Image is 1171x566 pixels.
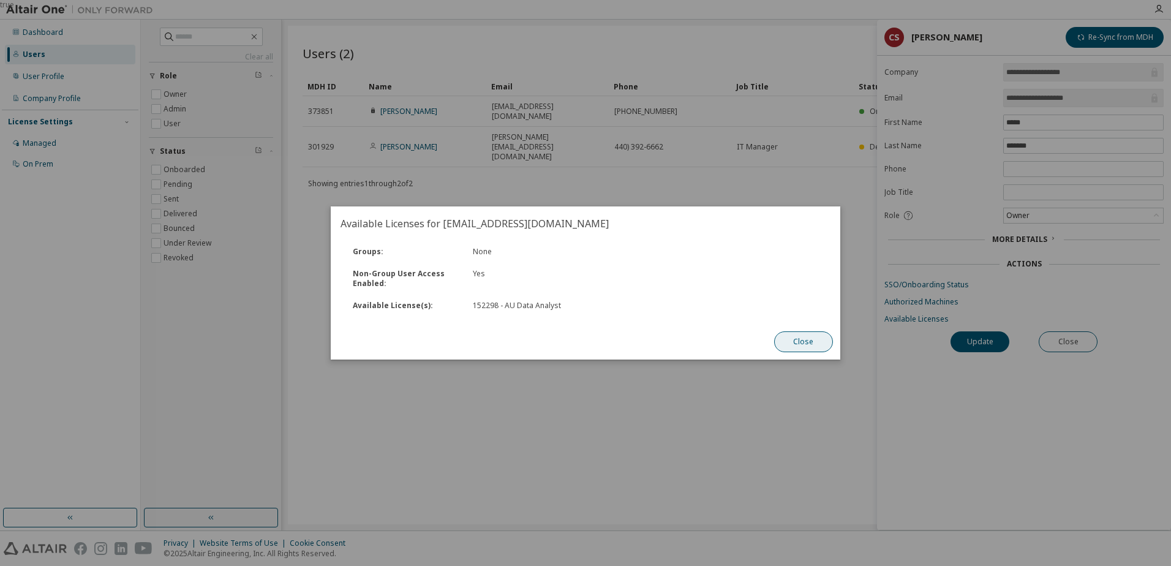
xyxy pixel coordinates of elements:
div: Available License(s) : [345,301,465,311]
button: Close [774,331,833,352]
div: 152298 - AU Data Analyst [473,301,638,311]
div: Groups : [345,247,465,257]
div: Non-Group User Access Enabled : [345,269,465,289]
h2: Available Licenses for [EMAIL_ADDRESS][DOMAIN_NAME] [331,206,840,241]
div: Yes [465,269,646,289]
div: None [465,247,646,257]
